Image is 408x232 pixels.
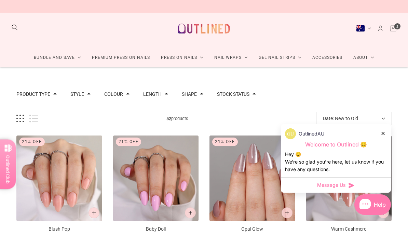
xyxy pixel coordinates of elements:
div: 21% Off [19,138,45,146]
a: Account [377,25,384,32]
button: Filter by Product type [16,92,50,96]
button: Add to cart [282,207,293,218]
span: products [38,115,316,122]
a: Outlined [174,14,234,43]
span: Message Us [317,182,346,189]
button: Filter by Style [70,92,84,96]
button: Add to cart [185,207,196,218]
img: data:image/png;base64,iVBORw0KGgoAAAANSUhEUgAAACQAAAAkCAYAAADhAJiYAAAAAXNSR0IArs4c6QAAAERlWElmTU0... [285,128,296,139]
a: Premium Press On Nails [86,49,155,67]
div: 21% Off [116,138,141,146]
button: Filter by Length [143,92,162,96]
a: Nail Wraps [209,49,253,67]
button: Search [11,24,18,31]
a: About [348,49,380,67]
button: Filter by Shape [182,92,197,96]
button: Date: New to Old [316,112,392,125]
b: 52 [166,116,171,121]
button: Grid view [16,115,24,123]
p: Welcome to Outlined 😊 [285,141,387,148]
a: Press On Nails [155,49,209,67]
a: Gel Nail Strips [253,49,307,67]
div: Hey 😊 We‘re so glad you’re here, let us know if you have any questions. [285,151,387,173]
button: Australia [356,25,371,32]
a: Cart [390,25,397,32]
p: OutlinedAU [299,130,324,138]
button: Add to cart [89,207,99,218]
div: 21% Off [212,138,238,146]
button: Filter by Colour [104,92,123,96]
a: Accessories [307,49,348,67]
button: Filter by Stock status [217,92,249,96]
button: List view [29,115,38,123]
a: Bundle and Save [28,49,86,67]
